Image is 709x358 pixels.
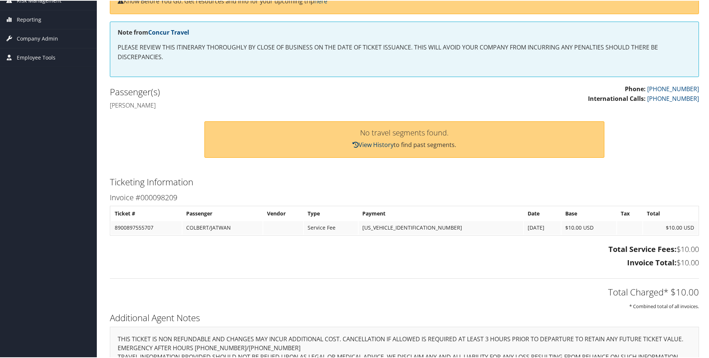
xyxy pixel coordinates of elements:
[359,206,523,220] th: Payment
[110,257,699,267] h3: $10.00
[562,206,616,220] th: Base
[110,85,399,98] h2: Passenger(s)
[110,175,699,188] h2: Ticketing Information
[17,48,55,66] span: Employee Tools
[110,285,699,298] h2: Total Charged* $10.00
[111,206,182,220] th: Ticket #
[110,192,699,202] h3: Invoice #000098209
[110,311,699,323] h2: Additional Agent Notes
[212,140,597,149] p: to find past segments.
[182,220,263,234] td: COLBERT/JATWAN
[111,220,182,234] td: 8900897555707
[627,257,677,267] strong: Invoice Total:
[647,94,699,102] a: [PHONE_NUMBER]
[304,206,358,220] th: Type
[353,140,394,148] a: View History
[524,206,561,220] th: Date
[304,220,358,234] td: Service Fee
[562,220,616,234] td: $10.00 USD
[608,243,677,253] strong: Total Service Fees:
[647,84,699,92] a: [PHONE_NUMBER]
[588,94,646,102] strong: International Calls:
[110,100,399,109] h4: [PERSON_NAME]
[118,42,691,61] p: PLEASE REVIEW THIS ITINERARY THOROUGHLY BY CLOSE OF BUSINESS ON THE DATE OF TICKET ISSUANCE. THIS...
[118,28,189,36] strong: Note from
[212,128,597,136] h3: No travel segments found.
[643,220,698,234] td: $10.00 USD
[17,29,58,47] span: Company Admin
[643,206,698,220] th: Total
[617,206,642,220] th: Tax
[359,220,523,234] td: [US_VEHICLE_IDENTIFICATION_NUMBER]
[629,302,699,309] small: * Combined total of all invoices.
[110,243,699,254] h3: $10.00
[17,10,41,28] span: Reporting
[524,220,561,234] td: [DATE]
[182,206,263,220] th: Passenger
[625,84,646,92] strong: Phone:
[263,206,303,220] th: Vendor
[148,28,189,36] a: Concur Travel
